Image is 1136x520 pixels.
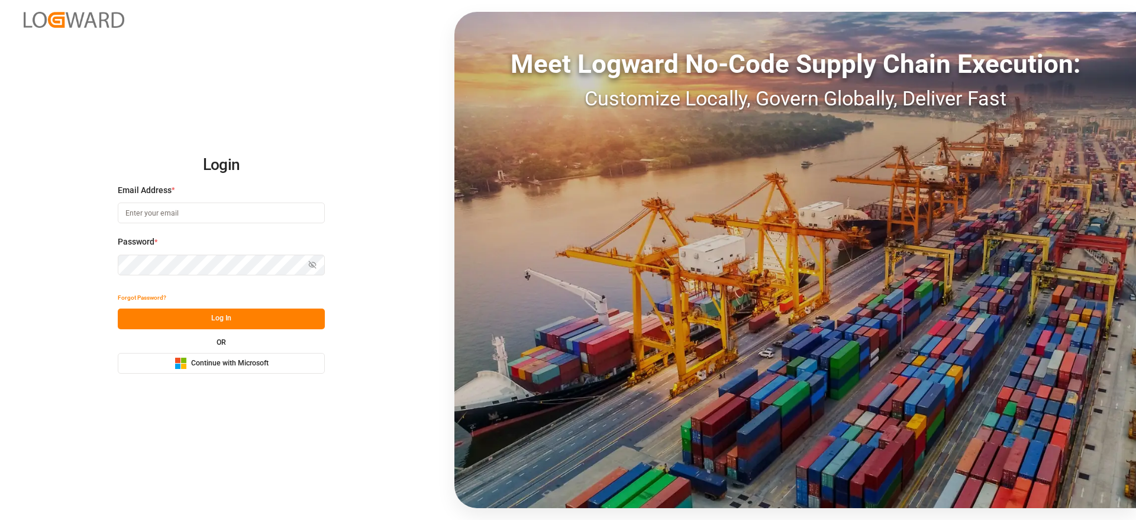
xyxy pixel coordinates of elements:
[118,288,166,309] button: Forgot Password?
[118,309,325,329] button: Log In
[454,44,1136,84] div: Meet Logward No-Code Supply Chain Execution:
[118,353,325,374] button: Continue with Microsoft
[118,203,325,223] input: Enter your email
[454,84,1136,114] div: Customize Locally, Govern Globally, Deliver Fast
[118,184,172,197] span: Email Address
[217,339,226,346] small: OR
[24,12,124,28] img: Logward_new_orange.png
[191,358,269,369] span: Continue with Microsoft
[118,146,325,184] h2: Login
[118,236,154,248] span: Password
